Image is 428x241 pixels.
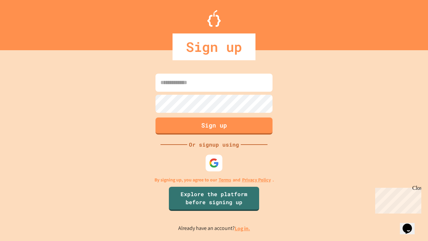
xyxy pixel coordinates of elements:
[173,33,255,60] div: Sign up
[400,214,421,234] iframe: chat widget
[235,225,250,232] a: Log in.
[207,10,221,27] img: Logo.svg
[187,141,241,149] div: Or signup using
[209,158,219,168] img: google-icon.svg
[242,176,271,183] a: Privacy Policy
[154,176,274,183] p: By signing up, you agree to our and .
[155,117,273,135] button: Sign up
[178,224,250,233] p: Already have an account?
[169,187,259,211] a: Explore the platform before signing up
[3,3,46,43] div: Chat with us now!Close
[372,185,421,214] iframe: chat widget
[219,176,231,183] a: Terms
